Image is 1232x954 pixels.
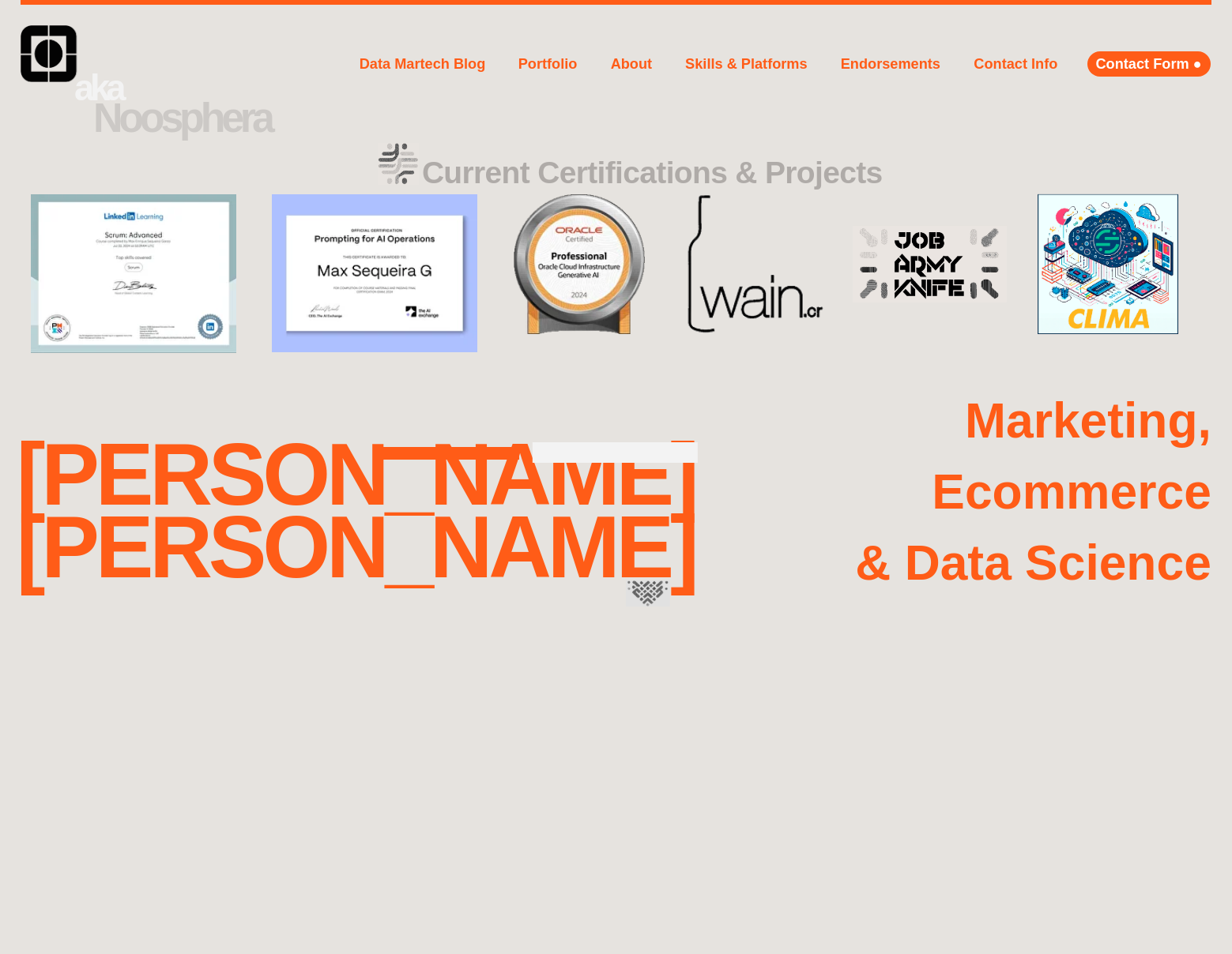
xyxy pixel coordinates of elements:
iframe: Chat Widget [1153,878,1232,954]
a: Endorsements [837,51,944,77]
strong: Current Certifications & Projects [422,156,883,190]
a: Contact Info [970,51,1062,77]
a: About [607,51,656,77]
strong: Marketing, [965,393,1211,448]
strong: Ecommerce [932,464,1211,519]
strong: & Data Science [855,535,1211,590]
div: [PERSON_NAME] [PERSON_NAME] [17,438,695,584]
a: Portfolio [514,47,581,81]
a: Skills & Platforms [682,43,812,85]
a: Contact Form ● [1087,51,1211,77]
a: Data Martech Blog [356,35,489,93]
